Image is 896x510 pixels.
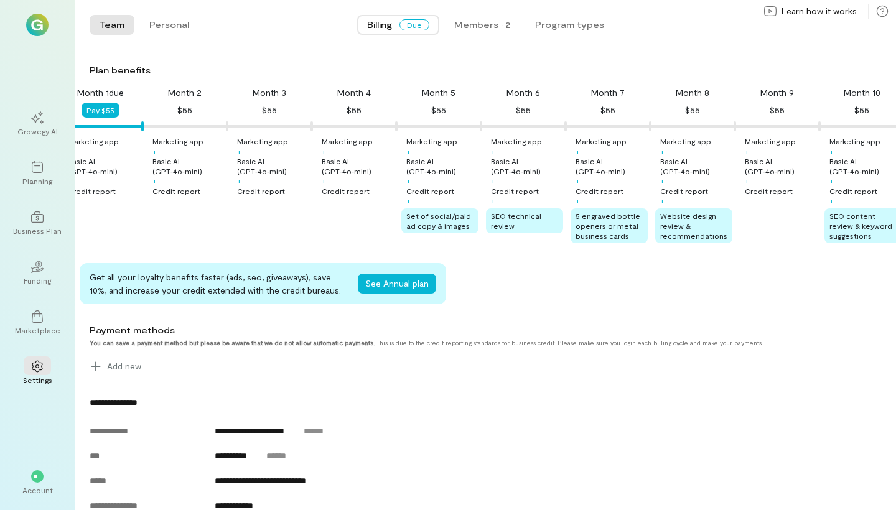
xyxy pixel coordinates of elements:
a: Business Plan [15,201,60,246]
div: Month 2 [168,86,202,99]
a: Marketplace [15,300,60,345]
span: Website design review & recommendations [660,211,727,240]
div: Basic AI (GPT‑4o‑mini) [576,156,648,176]
div: $55 [262,103,277,118]
div: + [491,176,495,186]
div: $55 [770,103,785,118]
a: Funding [15,251,60,295]
div: Business Plan [13,226,62,236]
div: Basic AI (GPT‑4o‑mini) [237,156,309,176]
div: Month 3 [253,86,286,99]
div: Credit report [660,186,708,196]
span: SEO technical review [491,211,541,230]
button: Pay $55 [82,103,119,118]
div: + [322,146,326,156]
button: Team [90,15,134,35]
div: $55 [431,103,446,118]
button: Program types [525,15,614,35]
div: Members · 2 [454,19,510,31]
a: Settings [15,350,60,395]
span: Learn how it works [782,5,857,17]
button: BillingDue [357,15,439,35]
div: Credit report [745,186,793,196]
div: + [660,196,665,206]
div: + [660,146,665,156]
div: Basic AI (GPT‑4o‑mini) [322,156,394,176]
div: Account [22,485,53,495]
button: Personal [139,15,199,35]
div: Month 10 [844,86,880,99]
div: + [491,146,495,156]
div: Basic AI (GPT‑4o‑mini) [152,156,225,176]
div: + [576,176,580,186]
div: Credit report [406,186,454,196]
div: Payment methods [90,324,810,336]
div: Marketing app [68,136,119,146]
div: Planning [22,176,52,186]
div: + [406,196,411,206]
div: + [745,146,749,156]
div: Basic AI (GPT‑4o‑mini) [660,156,732,176]
a: Growegy AI [15,101,60,146]
button: Members · 2 [444,15,520,35]
div: Month 6 [506,86,540,99]
div: Basic AI (GPT‑4o‑mini) [406,156,478,176]
div: + [829,176,834,186]
div: Month 1 due [77,86,124,99]
span: Due [399,19,429,30]
div: Month 5 [422,86,455,99]
div: Month 9 [760,86,794,99]
span: Add new [107,360,141,373]
div: Credit report [68,186,116,196]
div: + [576,196,580,206]
div: Marketing app [322,136,373,146]
div: Credit report [829,186,877,196]
div: + [829,196,834,206]
div: + [406,176,411,186]
div: Credit report [237,186,285,196]
span: 5 engraved bottle openers or metal business cards [576,211,640,240]
div: + [745,176,749,186]
strong: You can save a payment method but please be aware that we do not allow automatic payments. [90,339,375,346]
div: Growegy AI [17,126,58,136]
div: + [152,176,157,186]
div: + [322,176,326,186]
div: + [829,146,834,156]
div: + [237,176,241,186]
div: Marketplace [15,325,60,335]
div: Plan benefits [90,64,891,76]
div: Get all your loyalty benefits faster (ads, seo, giveaways), save 10%, and increase your credit ex... [90,271,348,297]
div: + [576,146,580,156]
div: $55 [854,103,869,118]
div: Marketing app [491,136,542,146]
div: Basic AI (GPT‑4o‑mini) [745,156,817,176]
div: Marketing app [406,136,457,146]
div: Basic AI (GPT‑4o‑mini) [68,156,140,176]
a: Planning [15,151,60,196]
div: Month 4 [337,86,371,99]
div: Credit report [322,186,370,196]
div: $55 [685,103,700,118]
div: + [406,146,411,156]
div: $55 [177,103,192,118]
div: $55 [600,103,615,118]
div: Funding [24,276,51,285]
div: Credit report [152,186,200,196]
div: + [237,146,241,156]
div: Marketing app [576,136,627,146]
span: Billing [367,19,392,31]
div: Marketing app [745,136,796,146]
div: Marketing app [152,136,203,146]
div: $55 [516,103,531,118]
div: Credit report [491,186,539,196]
div: Month 8 [676,86,709,99]
div: Month 7 [591,86,625,99]
div: + [660,176,665,186]
div: Marketing app [660,136,711,146]
div: Settings [23,375,52,385]
div: $55 [347,103,362,118]
div: Basic AI (GPT‑4o‑mini) [491,156,563,176]
div: Marketing app [237,136,288,146]
div: This is due to the credit reporting standards for business credit. Please make sure you login eac... [90,339,810,346]
span: Set of social/paid ad copy & images [406,211,471,230]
